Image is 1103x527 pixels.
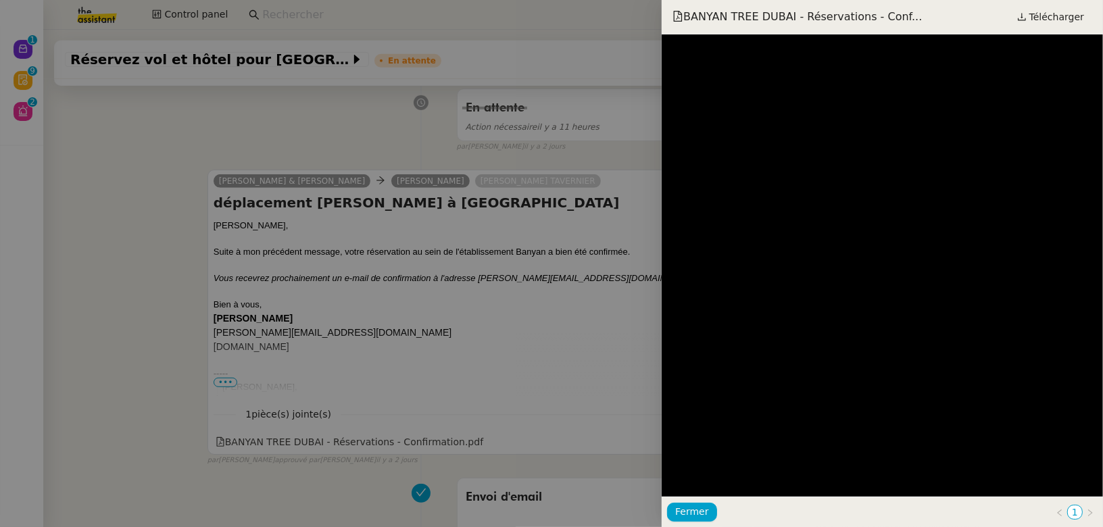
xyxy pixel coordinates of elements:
[1068,505,1082,519] a: 1
[672,9,922,24] span: BANYAN TREE DUBAI - Réservations - Conf...
[1029,8,1084,26] span: Télécharger
[1052,505,1067,520] button: Page précédente
[1083,505,1098,520] button: Page suivante
[667,503,716,522] button: Fermer
[675,504,708,520] span: Fermer
[1009,7,1092,26] a: Télécharger
[1067,505,1083,520] li: 1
